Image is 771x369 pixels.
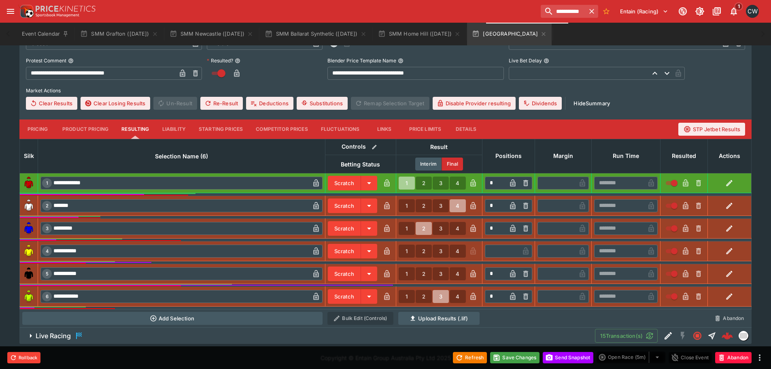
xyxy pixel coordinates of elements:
button: Fluctuations [314,119,366,139]
button: 1 [399,245,415,258]
button: 3 [433,222,449,235]
button: open drawer [3,4,18,19]
button: Starting Prices [192,119,249,139]
button: Edit Detail [661,328,675,343]
img: logo-cerberus--red.svg [722,330,733,341]
img: runner 1 [22,177,35,190]
img: runner 5 [22,267,35,280]
button: Scratch [328,267,361,281]
button: Live Bet Delay [544,58,549,64]
button: Abandon [715,352,752,363]
button: Clear Losing Results [81,97,150,110]
h6: Live Racing [36,332,71,340]
p: Blender Price Template Name [327,57,396,64]
button: 3 [433,199,449,212]
button: Links [366,119,403,139]
span: 6 [44,294,50,299]
span: 4 [44,248,50,254]
span: Un-Result [153,97,197,110]
span: Selection Name (6) [146,151,217,161]
th: Actions [707,139,751,173]
button: Dividends [519,97,562,110]
button: [GEOGRAPHIC_DATA] [467,23,552,45]
span: 1 [735,2,743,11]
a: baded64b-4bb1-4924-92e8-b9fbc696f7a5 [719,328,735,344]
button: Refresh [453,352,487,363]
button: SMM Ballarat Synthetic ([DATE]) [260,23,371,45]
button: 4 [450,177,466,190]
span: Mark an event as closed and abandoned. [715,353,752,361]
button: Select Tenant [615,5,673,18]
th: Margin [535,139,591,173]
button: SMM Home Hill ([DATE]) [373,23,466,45]
button: Save Changes [490,352,539,363]
button: 1 [399,290,415,303]
button: 3 [433,267,449,280]
button: SMM Newcastle ([DATE]) [165,23,259,45]
button: Abandon [710,312,749,325]
button: Competitor Prices [249,119,314,139]
th: Positions [482,139,535,173]
button: No Bookmarks [600,5,613,18]
button: Re-Result [200,97,243,110]
button: more [755,353,765,363]
button: Connected to PK [675,4,690,19]
button: Toggle light/dark mode [692,4,707,19]
button: 4 [450,199,466,212]
button: 4 [450,290,466,303]
div: baded64b-4bb1-4924-92e8-b9fbc696f7a5 [722,330,733,341]
button: Liability [156,119,192,139]
button: Protest Comment [68,58,74,64]
button: Final [442,158,463,171]
button: 1 [399,177,415,190]
button: 4 [450,245,466,258]
button: Add Selection [22,312,323,325]
button: Live Racing [19,328,595,344]
button: 3 [433,245,449,258]
button: Event Calendar [17,23,74,45]
button: 1 [399,199,415,212]
button: 4 [450,267,466,280]
button: HideSummary [569,97,615,110]
div: split button [597,352,665,363]
img: liveracing [739,331,748,340]
label: Market Actions [26,85,745,97]
button: Bulk Edit (Controls) [327,312,393,325]
button: Deductions [246,97,293,110]
button: 3 [433,177,449,190]
button: Product Pricing [56,119,115,139]
button: 2 [416,177,432,190]
button: 3 [433,290,449,303]
button: Scratch [328,221,361,236]
img: runner 6 [22,290,35,303]
img: PriceKinetics Logo [18,3,34,19]
th: Result [396,139,482,155]
img: runner 4 [22,245,35,258]
button: Documentation [709,4,724,19]
div: Clint Wallis [746,5,759,18]
button: Price Limits [403,119,448,139]
button: 15Transaction(s) [595,329,658,343]
button: Scratch [328,198,361,213]
p: Protest Comment [26,57,66,64]
button: SGM Disabled [675,328,690,343]
p: Resulted? [207,57,233,64]
button: Scratch [328,176,361,190]
th: Resulted [660,139,707,173]
button: STP Jetbet Results [678,123,745,136]
th: Silk [20,139,38,173]
button: Clint Wallis [743,2,761,20]
th: Run Time [591,139,660,173]
button: Notifications [726,4,741,19]
svg: Closed [692,331,702,341]
span: Betting Status [332,160,389,169]
button: 4 [450,222,466,235]
button: Closed [690,328,705,343]
button: Disable Provider resulting [433,97,516,110]
span: 1 [45,180,50,186]
button: Bulk edit [369,142,380,152]
button: Send Snapshot [543,352,593,363]
button: Substitutions [297,97,348,110]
